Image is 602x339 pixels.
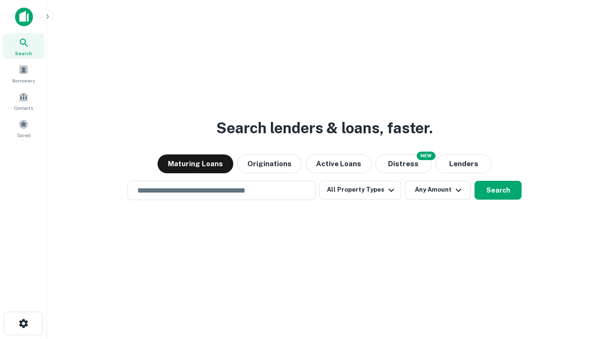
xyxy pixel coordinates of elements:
button: Any Amount [405,181,471,200]
button: Search [475,181,522,200]
span: Contacts [14,104,33,112]
button: Search distressed loans with lien and other non-mortgage details. [375,154,432,173]
span: Saved [17,131,31,139]
button: Originations [237,154,302,173]
span: Borrowers [12,77,35,84]
a: Contacts [3,88,44,113]
a: Search [3,33,44,59]
button: Lenders [436,154,492,173]
button: Active Loans [306,154,372,173]
a: Saved [3,115,44,141]
h3: Search lenders & loans, faster. [216,117,433,139]
a: Borrowers [3,61,44,86]
div: NEW [417,152,436,160]
button: Maturing Loans [158,154,233,173]
iframe: Chat Widget [555,264,602,309]
button: All Property Types [319,181,401,200]
img: capitalize-icon.png [15,8,33,26]
span: Search [15,49,32,57]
